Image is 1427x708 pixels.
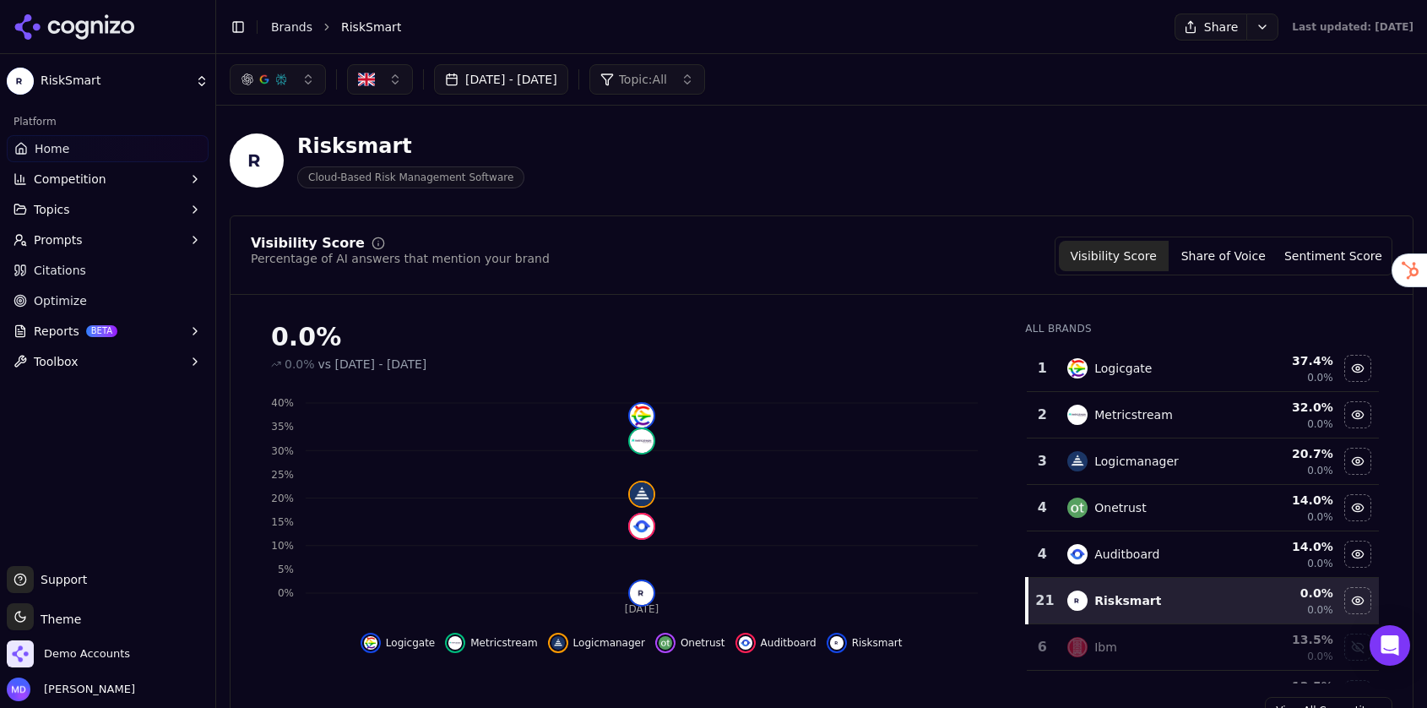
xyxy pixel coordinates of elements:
tspan: 35% [271,421,294,433]
div: 32.0 % [1243,399,1333,416]
span: Topic: All [619,71,667,88]
span: Logicgate [386,636,435,650]
span: Toolbox [34,353,79,370]
span: Optimize [34,292,87,309]
button: Hide auditboard data [735,633,817,653]
button: Topics [7,196,209,223]
tr: 6ibmIbm13.5%0.0%Show ibm data [1027,624,1379,671]
img: logicgate [1067,358,1088,379]
div: Percentage of AI answers that mention your brand [251,250,550,267]
div: Logicgate [1094,360,1152,377]
tspan: 0% [278,587,294,599]
button: [DATE] - [DATE] [434,64,568,95]
button: Hide risksmart data [1344,587,1371,614]
span: 0.0% [1307,371,1333,384]
button: Hide metricstream data [1344,401,1371,428]
span: Home [35,140,69,157]
a: Citations [7,257,209,284]
span: Theme [34,613,81,626]
div: 13.5 % [1243,631,1333,648]
span: 0.0% [285,356,315,373]
span: Prompts [34,231,83,248]
tr: 1logicgateLogicgate37.4%0.0%Hide logicgate data [1027,346,1379,392]
div: 14.0 % [1243,492,1333,509]
button: Hide onetrust data [655,633,725,653]
button: Hide logicmanager data [548,633,645,653]
button: Open organization switcher [7,640,130,667]
span: Topics [34,201,70,218]
img: United Kingdom [358,71,375,88]
div: Risksmart [1094,592,1161,609]
button: Sentiment Score [1278,241,1388,271]
span: vs [DATE] - [DATE] [318,356,427,373]
button: Hide onetrust data [1344,494,1371,521]
nav: breadcrumb [271,19,1141,35]
span: [PERSON_NAME] [37,682,135,697]
img: RiskSmart [7,68,34,95]
span: Onetrust [681,636,725,650]
tspan: 10% [271,540,294,552]
span: 0.0% [1307,464,1333,477]
div: 2 [1034,405,1050,425]
img: Demo Accounts [7,640,34,667]
img: risksmart [1067,591,1088,611]
div: All Brands [1025,322,1379,335]
span: Demo Accounts [44,646,130,662]
img: onetrust [1067,498,1088,518]
button: Open user button [7,678,135,701]
div: Logicmanager [1094,453,1179,470]
button: Competition [7,166,209,193]
img: logicmanager [630,482,654,506]
tspan: 20% [271,493,294,504]
tspan: 15% [271,516,294,528]
div: Risksmart [297,133,524,160]
tspan: [DATE] [625,603,659,615]
span: Metricstream [470,636,537,650]
div: Onetrust [1094,499,1146,516]
div: Open Intercom Messenger [1370,625,1410,666]
button: Hide logicgate data [361,633,435,653]
tr: 4auditboardAuditboard14.0%0.0%Hide auditboard data [1027,531,1379,578]
img: risksmart [630,581,654,605]
img: logicmanager [551,636,565,650]
a: Home [7,135,209,162]
img: risksmart [830,636,844,650]
img: Melissa Dowd [7,678,30,701]
button: Show vcomply data [1344,680,1371,707]
span: Reports [34,323,79,340]
img: logicgate [364,636,377,650]
span: Auditboard [761,636,817,650]
div: 20.7 % [1243,445,1333,462]
img: metricstream [630,429,654,453]
button: Show ibm data [1344,634,1371,661]
tr: 21risksmartRisksmart0.0%0.0%Hide risksmart data [1027,578,1379,624]
button: Hide auditboard data [1344,541,1371,568]
div: Last updated: [DATE] [1292,20,1413,34]
span: Risksmart [852,636,903,650]
img: auditboard [739,636,752,650]
button: Visibility Score [1059,241,1169,271]
button: Hide logicgate data [1344,355,1371,382]
span: Support [34,571,87,588]
span: Logicmanager [573,636,645,650]
span: Cloud-Based Risk Management Software [297,166,524,188]
div: Ibm [1094,639,1117,656]
div: 6 [1034,637,1050,657]
div: 37.4 % [1243,352,1333,369]
span: 0.0% [1307,417,1333,431]
img: ibm [1067,637,1088,657]
img: metricstream [448,636,462,650]
div: Metricstream [1094,406,1173,423]
img: RiskSmart [230,133,284,188]
span: 0.0% [1307,510,1333,524]
img: logicgate [630,404,654,428]
div: 0.0 % [1243,585,1333,602]
div: 4 [1034,498,1050,518]
tspan: 5% [278,564,294,575]
button: Hide risksmart data [827,633,903,653]
tspan: 30% [271,445,294,457]
img: auditboard [1067,544,1088,564]
button: Hide logicmanager data [1344,448,1371,475]
span: Competition [34,171,106,188]
img: auditboard [630,515,654,538]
